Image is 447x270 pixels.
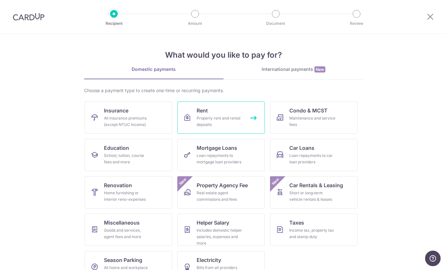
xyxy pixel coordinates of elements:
iframe: Opens a widget where you can find more information [425,251,441,267]
span: New [177,176,188,187]
p: Recipient [90,20,138,27]
span: Helper Salary [197,219,229,227]
span: Condo & MCST [289,107,328,114]
span: Season Parking [104,256,142,264]
a: Car LoansLoan repayments to car loan providers [270,139,358,171]
div: School, tuition, course fees and more [104,152,150,165]
span: Electricity [197,256,221,264]
div: Income tax, property tax and stamp duty [289,227,336,240]
p: Amount [171,20,219,27]
a: Helper SalaryIncludes domestic helper salaries, expenses and more [177,214,265,246]
p: Document [252,20,300,27]
span: Mortgage Loans [197,144,237,152]
div: Domestic payments [84,66,224,72]
div: Real estate agent commissions and fees [197,190,243,203]
span: Property Agency Fee [197,181,248,189]
a: RentProperty rent and rental deposits [177,101,265,134]
div: Goods and services, agent fees and more [104,227,150,240]
a: Condo & MCSTMaintenance and service fees [270,101,358,134]
a: Property Agency FeeReal estate agent commissions and feesNew [177,176,265,208]
p: Review [333,20,380,27]
a: Car Rentals & LeasingShort or long‑term vehicle rentals & leasesNew [270,176,358,208]
span: Taxes [289,219,304,227]
span: New [314,66,325,72]
div: Property rent and rental deposits [197,115,243,128]
a: MiscellaneousGoods and services, agent fees and more [85,214,172,246]
div: Includes domestic helper salaries, expenses and more [197,227,243,246]
div: Loan repayments to mortgage loan providers [197,152,243,165]
span: Car Rentals & Leasing [289,181,343,189]
span: Education [104,144,129,152]
div: Home furnishing or interior reno-expenses [104,190,150,203]
div: Short or long‑term vehicle rentals & leases [289,190,336,203]
span: Car Loans [289,144,314,152]
a: RenovationHome furnishing or interior reno-expenses [85,176,172,208]
span: Renovation [104,181,132,189]
span: Insurance [104,107,128,114]
div: Choose a payment type to create one-time or recurring payments. [84,87,363,94]
h4: What would you like to pay for? [84,49,363,61]
div: Maintenance and service fees [289,115,336,128]
a: Mortgage LoansLoan repayments to mortgage loan providers [177,139,265,171]
span: Miscellaneous [104,219,140,227]
div: Loan repayments to car loan providers [289,152,336,165]
div: All insurance premiums (except NTUC Income) [104,115,150,128]
span: New [270,176,281,187]
div: International payments [224,66,363,73]
a: EducationSchool, tuition, course fees and more [85,139,172,171]
a: TaxesIncome tax, property tax and stamp duty [270,214,358,246]
img: CardUp [13,13,44,21]
span: Rent [197,107,208,114]
a: InsuranceAll insurance premiums (except NTUC Income) [85,101,172,134]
